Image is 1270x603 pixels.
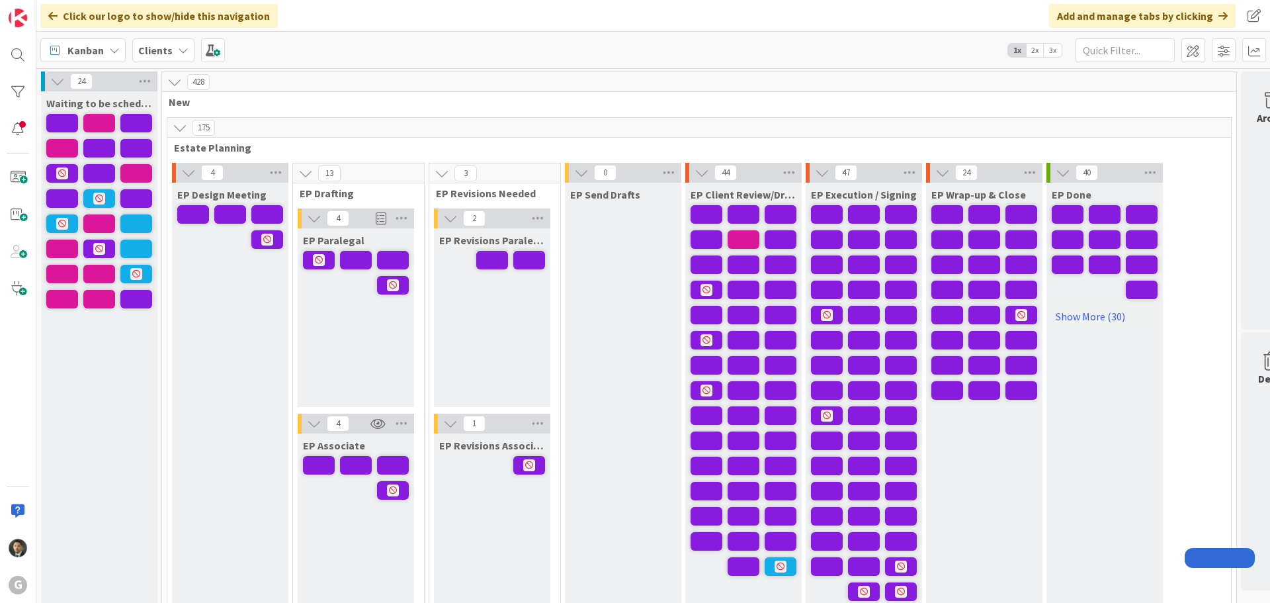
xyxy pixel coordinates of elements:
span: 24 [955,165,978,181]
span: 4 [327,416,349,432]
span: Estate Planning [174,141,1214,154]
span: EP Associate [303,439,365,452]
span: 2 [463,210,486,226]
div: Add and manage tabs by clicking [1049,4,1236,28]
span: EP Revisions Associate [439,439,545,452]
div: Click our logo to show/hide this navigation [40,4,278,28]
span: Kanban [67,42,104,58]
span: EP Client Review/Draft Review Meeting [691,188,796,201]
span: 2x [1026,44,1044,57]
span: EP Design Meeting [177,188,267,201]
a: Show More (30) [1052,306,1158,327]
span: EP Send Drafts [570,188,640,201]
span: 40 [1076,165,1098,181]
input: Quick Filter... [1076,38,1175,62]
span: EP Paralegal [303,234,364,247]
span: 3 [454,165,477,181]
b: Clients [138,44,173,57]
span: New [169,95,1220,109]
img: CG [9,539,27,557]
span: EP Done [1052,188,1091,201]
span: 428 [187,74,210,90]
span: EP Execution / Signing [811,188,917,201]
div: G [9,576,27,594]
span: 0 [594,165,616,181]
span: 3x [1044,44,1062,57]
img: Visit kanbanzone.com [9,9,27,27]
span: EP Revisions Paralegal [439,234,545,247]
span: 1x [1008,44,1026,57]
span: 175 [192,120,215,136]
span: 47 [835,165,857,181]
span: 24 [70,73,93,89]
span: EP Drafting [300,187,407,200]
span: Waiting to be scheduled [46,97,152,110]
span: 44 [714,165,737,181]
span: 4 [327,210,349,226]
span: EP Wrap-up & Close [931,188,1026,201]
span: EP Revisions Needed [436,187,544,200]
span: 4 [201,165,224,181]
span: 1 [463,416,486,432]
span: 13 [318,165,341,181]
